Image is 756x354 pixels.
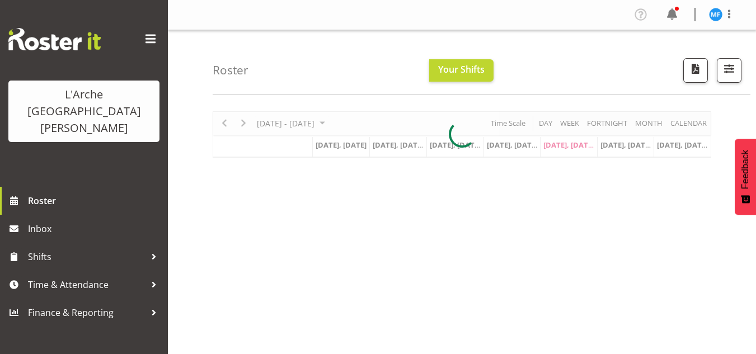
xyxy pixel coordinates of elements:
[213,64,248,77] h4: Roster
[735,139,756,215] button: Feedback - Show survey
[28,276,145,293] span: Time & Attendance
[740,150,750,189] span: Feedback
[20,86,148,136] div: L'Arche [GEOGRAPHIC_DATA][PERSON_NAME]
[28,192,162,209] span: Roster
[438,63,485,75] span: Your Shifts
[28,248,145,265] span: Shifts
[683,58,708,83] button: Download a PDF of the roster according to the set date range.
[8,28,101,50] img: Rosterit website logo
[28,304,145,321] span: Finance & Reporting
[28,220,162,237] span: Inbox
[717,58,741,83] button: Filter Shifts
[429,59,494,82] button: Your Shifts
[709,8,722,21] img: melissa-fry10932.jpg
